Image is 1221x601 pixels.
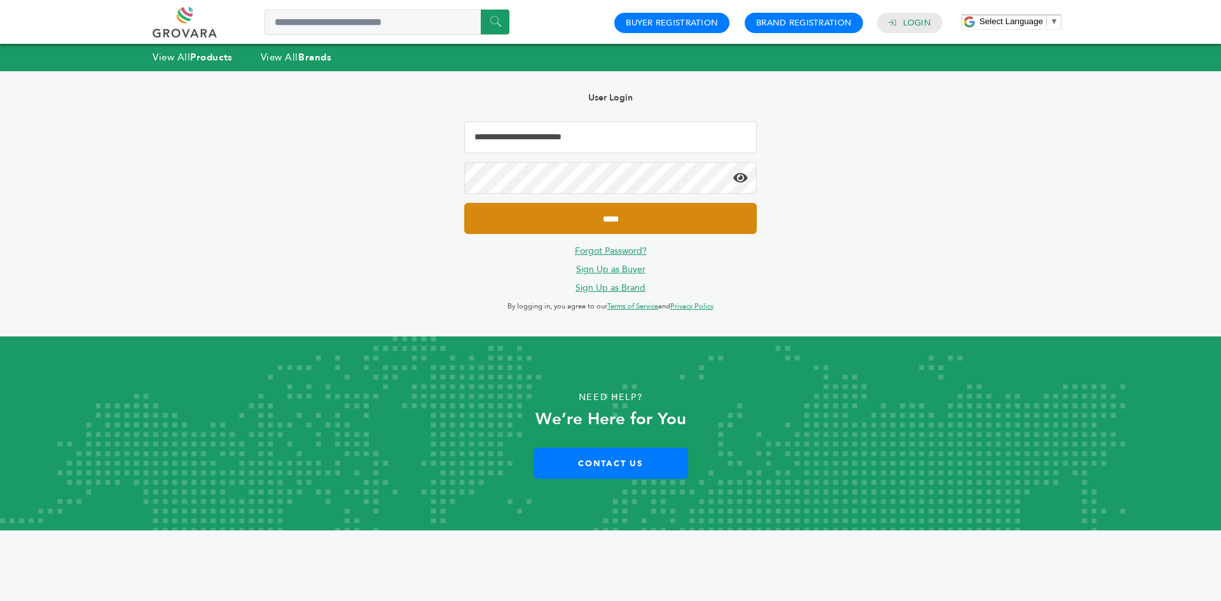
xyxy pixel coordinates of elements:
a: View AllBrands [261,51,332,64]
a: Buyer Registration [626,17,718,29]
strong: We’re Here for You [535,408,686,431]
strong: Brands [298,51,331,64]
span: Select Language [979,17,1043,26]
a: Sign Up as Brand [576,282,645,294]
input: Password [464,162,757,194]
strong: Products [190,51,232,64]
a: Login [903,17,931,29]
a: Forgot Password? [575,245,647,257]
input: Search a product or brand... [265,10,509,35]
a: Sign Up as Buyer [576,263,645,275]
a: View AllProducts [153,51,233,64]
a: Terms of Service [607,301,658,311]
p: Need Help? [61,388,1160,407]
a: Privacy Policy [670,301,714,311]
a: Select Language​ [979,17,1058,26]
a: Brand Registration [756,17,852,29]
span: ▼ [1050,17,1058,26]
p: By logging in, you agree to our and [464,299,757,314]
b: User Login [588,92,633,104]
input: Email Address [464,121,757,153]
a: Contact Us [534,448,688,479]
